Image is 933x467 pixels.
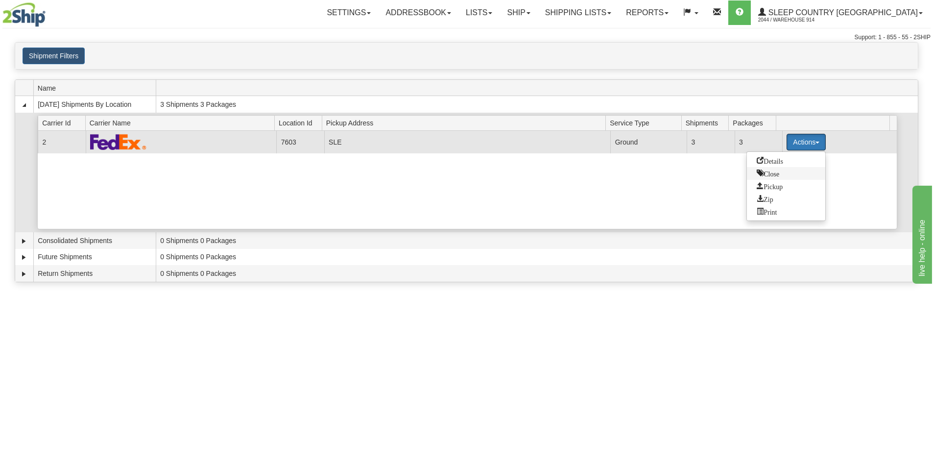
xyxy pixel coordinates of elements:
[747,167,825,180] a: Close this group
[38,80,156,96] span: Name
[2,33,931,42] div: Support: 1 - 855 - 55 - 2SHIP
[687,131,734,153] td: 3
[33,265,156,282] td: Return Shipments
[156,96,918,113] td: 3 Shipments 3 Packages
[910,183,932,283] iframe: chat widget
[500,0,537,25] a: Ship
[324,131,611,153] td: SLE
[279,115,322,130] span: Location Id
[156,265,918,282] td: 0 Shipments 0 Packages
[156,232,918,249] td: 0 Shipments 0 Packages
[38,131,85,153] td: 2
[326,115,606,130] span: Pickup Address
[276,131,324,153] td: 7603
[619,0,676,25] a: Reports
[747,205,825,218] a: Print or Download All Shipping Documents in one file
[90,115,275,130] span: Carrier Name
[747,154,825,167] a: Go to Details view
[747,180,825,193] a: Request a carrier pickup
[757,170,779,176] span: Close
[42,115,85,130] span: Carrier Id
[757,157,783,164] span: Details
[757,208,777,215] span: Print
[319,0,378,25] a: Settings
[33,232,156,249] td: Consolidated Shipments
[747,193,825,205] a: Zip and Download All Shipping Documents
[378,0,458,25] a: Addressbook
[7,6,91,18] div: live help - online
[538,0,619,25] a: Shipping lists
[90,134,146,150] img: FedEx Express®
[787,134,826,150] button: Actions
[33,96,156,113] td: [DATE] Shipments By Location
[458,0,500,25] a: Lists
[19,236,29,246] a: Expand
[758,15,832,25] span: 2044 / Warehouse 914
[610,115,681,130] span: Service Type
[733,115,776,130] span: Packages
[33,249,156,266] td: Future Shipments
[751,0,930,25] a: Sleep Country [GEOGRAPHIC_DATA] 2044 / Warehouse 914
[156,249,918,266] td: 0 Shipments 0 Packages
[757,182,783,189] span: Pickup
[766,8,918,17] span: Sleep Country [GEOGRAPHIC_DATA]
[19,269,29,279] a: Expand
[757,195,773,202] span: Zip
[686,115,729,130] span: Shipments
[2,2,46,27] img: logo2044.jpg
[735,131,782,153] td: 3
[19,100,29,110] a: Collapse
[610,131,687,153] td: Ground
[23,48,85,64] button: Shipment Filters
[19,252,29,262] a: Expand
